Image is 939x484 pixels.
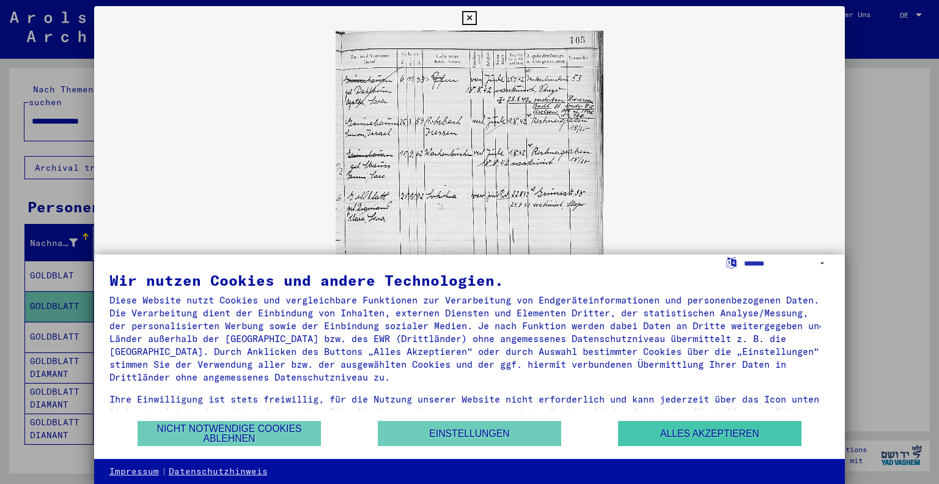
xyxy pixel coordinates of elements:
[138,421,321,446] button: Nicht notwendige Cookies ablehnen
[109,466,159,478] a: Impressum
[618,421,801,446] button: Alles akzeptieren
[744,255,830,272] select: Sprache auswählen
[109,294,830,384] div: Diese Website nutzt Cookies und vergleichbare Funktionen zur Verarbeitung von Endgeräteinformatio...
[94,31,845,392] img: 001.jpg
[109,273,830,288] div: Wir nutzen Cookies und andere Technologien.
[725,256,738,268] label: Sprache auswählen
[169,466,268,478] a: Datenschutzhinweis
[109,393,830,431] div: Ihre Einwilligung ist stets freiwillig, für die Nutzung unserer Website nicht erforderlich und ka...
[378,421,561,446] button: Einstellungen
